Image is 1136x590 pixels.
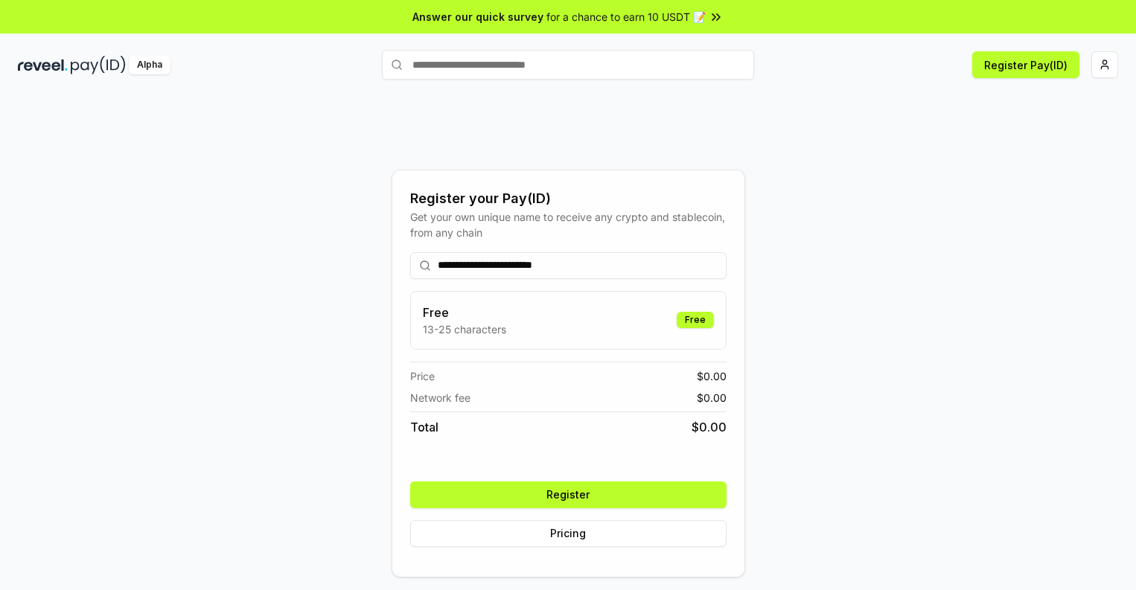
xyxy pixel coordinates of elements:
[71,56,126,74] img: pay_id
[410,418,438,436] span: Total
[410,209,727,240] div: Get your own unique name to receive any crypto and stablecoin, from any chain
[410,368,435,384] span: Price
[697,390,727,405] span: $ 0.00
[410,520,727,547] button: Pricing
[129,56,170,74] div: Alpha
[410,390,470,405] span: Network fee
[423,321,506,337] p: 13-25 characters
[972,51,1079,78] button: Register Pay(ID)
[18,56,68,74] img: reveel_dark
[412,9,543,25] span: Answer our quick survey
[410,188,727,209] div: Register your Pay(ID)
[697,368,727,384] span: $ 0.00
[423,304,506,321] h3: Free
[677,312,714,328] div: Free
[410,481,727,508] button: Register
[692,418,727,436] span: $ 0.00
[546,9,706,25] span: for a chance to earn 10 USDT 📝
